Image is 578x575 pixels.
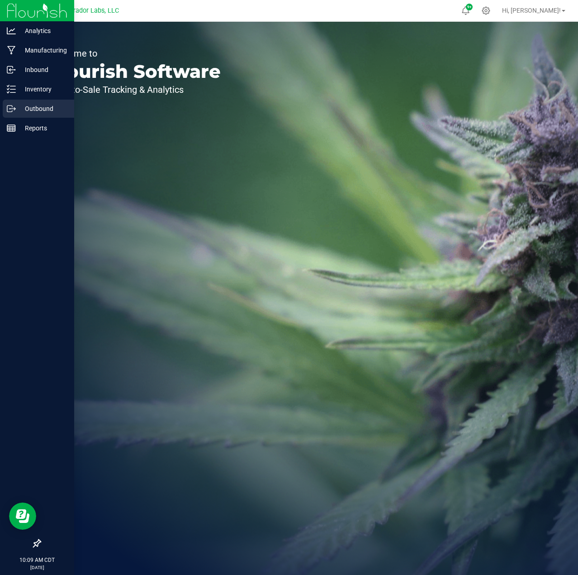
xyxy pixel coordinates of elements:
[16,123,70,134] p: Reports
[16,84,70,95] p: Inventory
[7,104,16,113] inline-svg: Outbound
[467,5,471,9] span: 9+
[502,7,561,14] span: Hi, [PERSON_NAME]!
[7,26,16,35] inline-svg: Analytics
[66,7,119,14] span: Curador Labs, LLC
[16,64,70,75] p: Inbound
[4,556,70,564] p: 10:09 AM CDT
[7,124,16,133] inline-svg: Reports
[7,65,16,74] inline-svg: Inbound
[480,6,492,15] div: Manage settings
[49,49,221,58] p: Welcome to
[49,85,221,94] p: Seed-to-Sale Tracking & Analytics
[49,62,221,81] p: Flourish Software
[7,46,16,55] inline-svg: Manufacturing
[16,45,70,56] p: Manufacturing
[7,85,16,94] inline-svg: Inventory
[16,25,70,36] p: Analytics
[4,564,70,571] p: [DATE]
[9,503,36,530] iframe: Resource center
[16,103,70,114] p: Outbound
